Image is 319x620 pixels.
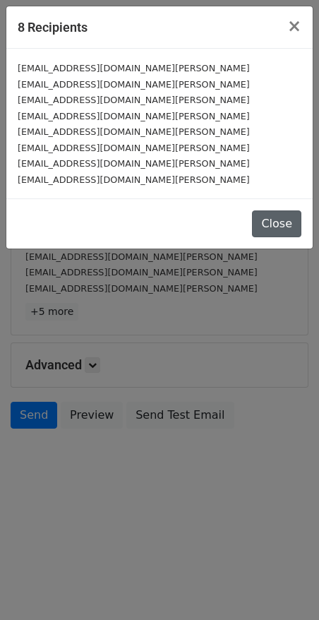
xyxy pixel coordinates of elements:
[287,16,301,36] span: ×
[18,174,250,185] small: [EMAIL_ADDRESS][DOMAIN_NAME][PERSON_NAME]
[18,111,250,121] small: [EMAIL_ADDRESS][DOMAIN_NAME][PERSON_NAME]
[276,6,313,46] button: Close
[18,143,250,153] small: [EMAIL_ADDRESS][DOMAIN_NAME][PERSON_NAME]
[18,126,250,137] small: [EMAIL_ADDRESS][DOMAIN_NAME][PERSON_NAME]
[18,158,250,169] small: [EMAIL_ADDRESS][DOMAIN_NAME][PERSON_NAME]
[18,18,88,37] h5: 8 Recipients
[248,552,319,620] iframe: Chat Widget
[18,63,250,73] small: [EMAIL_ADDRESS][DOMAIN_NAME][PERSON_NAME]
[18,95,250,105] small: [EMAIL_ADDRESS][DOMAIN_NAME][PERSON_NAME]
[18,79,250,90] small: [EMAIL_ADDRESS][DOMAIN_NAME][PERSON_NAME]
[252,210,301,237] button: Close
